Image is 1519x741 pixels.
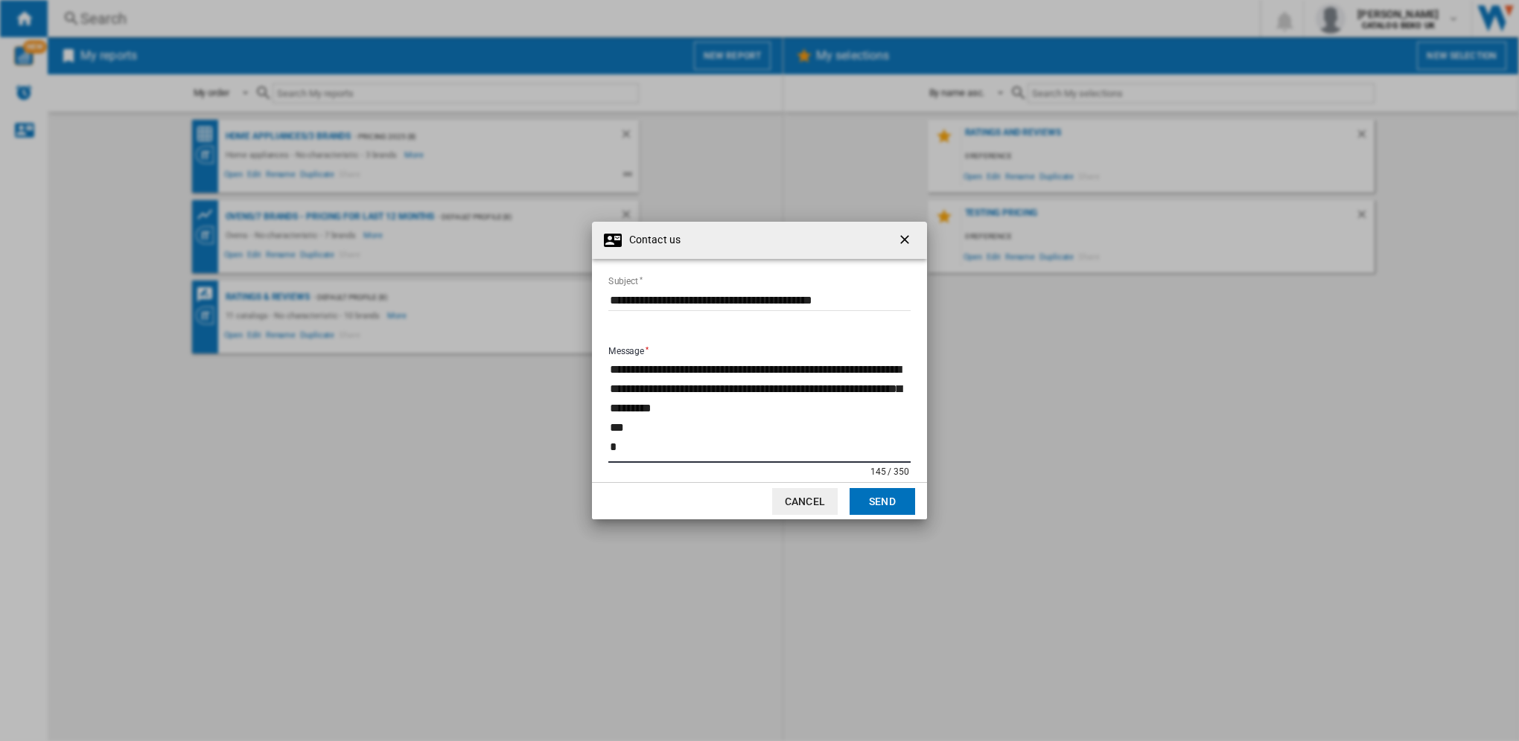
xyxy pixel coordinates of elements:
ng-md-icon: getI18NText('BUTTONS.CLOSE_DIALOG') [897,232,915,250]
button: Cancel [772,488,838,515]
div: 145 / 350 [870,463,911,477]
button: Send [850,488,915,515]
button: getI18NText('BUTTONS.CLOSE_DIALOG') [891,225,921,255]
h4: Contact us [622,233,681,248]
